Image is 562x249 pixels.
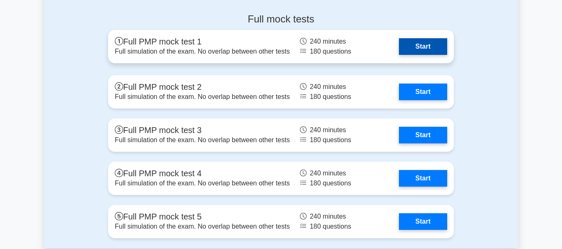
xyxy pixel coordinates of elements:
[399,127,447,143] a: Start
[399,38,447,55] a: Start
[399,84,447,100] a: Start
[108,13,454,25] h4: Full mock tests
[399,170,447,187] a: Start
[399,213,447,230] a: Start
